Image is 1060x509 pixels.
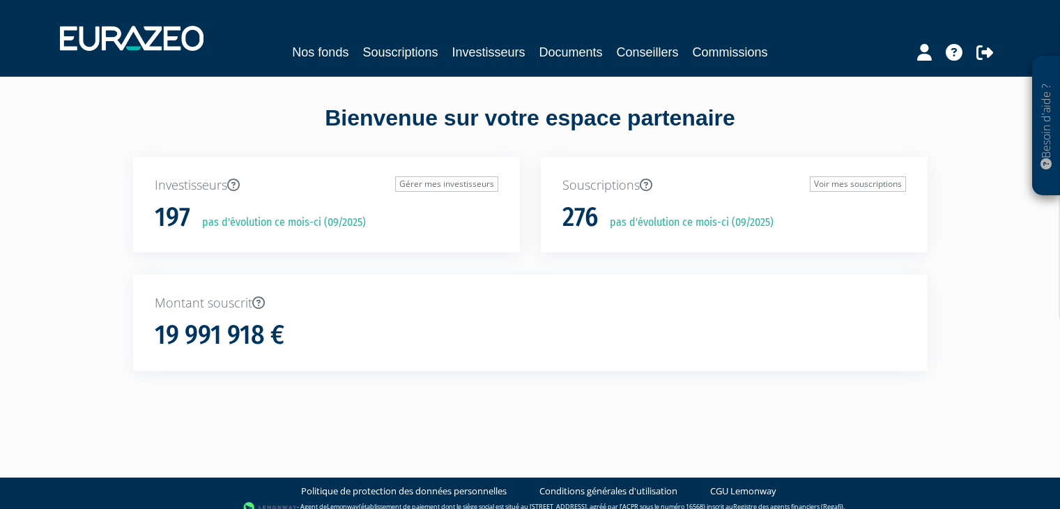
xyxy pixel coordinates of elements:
a: Conseillers [617,43,679,62]
a: Nos fonds [292,43,348,62]
a: Documents [539,43,603,62]
a: Gérer mes investisseurs [395,176,498,192]
p: pas d'évolution ce mois-ci (09/2025) [600,215,774,231]
p: Souscriptions [562,176,906,195]
a: Commissions [693,43,768,62]
p: Besoin d'aide ? [1038,63,1054,189]
a: Voir mes souscriptions [810,176,906,192]
a: Conditions générales d'utilisation [539,485,677,498]
a: Investisseurs [452,43,525,62]
a: Politique de protection des données personnelles [301,485,507,498]
h1: 19 991 918 € [155,321,284,350]
p: Investisseurs [155,176,498,195]
img: 1732889491-logotype_eurazeo_blanc_rvb.png [60,26,203,51]
div: Bienvenue sur votre espace partenaire [123,102,938,157]
h1: 276 [562,203,598,232]
p: pas d'évolution ce mois-ci (09/2025) [192,215,366,231]
a: Souscriptions [362,43,438,62]
p: Montant souscrit [155,294,906,312]
a: CGU Lemonway [710,485,776,498]
h1: 197 [155,203,190,232]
